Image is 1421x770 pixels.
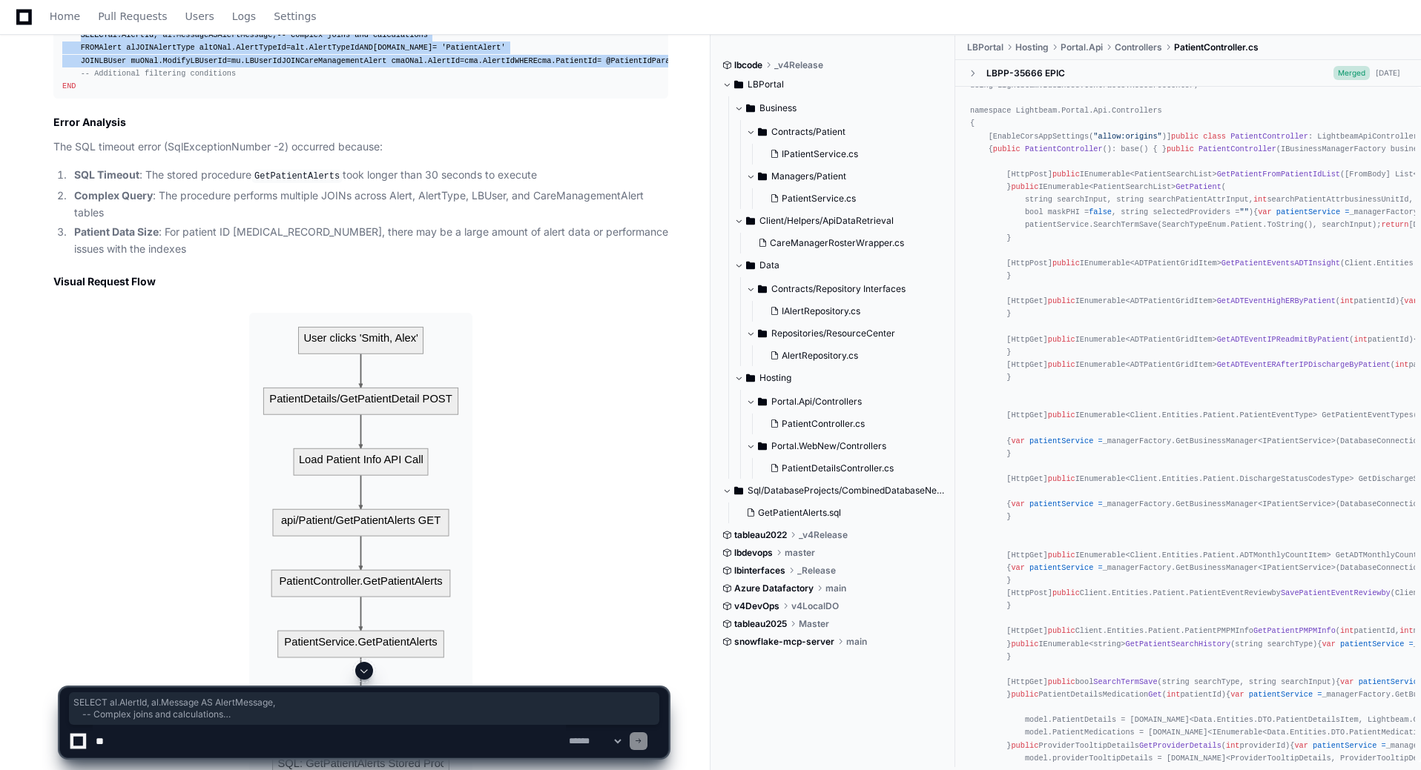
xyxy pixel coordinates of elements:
[1011,563,1024,572] span: var
[136,43,154,52] span: JOIN
[1029,563,1093,572] span: patientService
[748,79,784,90] span: LBPortal
[746,120,944,144] button: Contracts/Patient
[1176,182,1221,191] span: GetPatient
[1322,640,1335,648] span: var
[759,215,894,227] span: Client/Helpers/ApiDataRetrieval
[274,12,316,21] span: Settings
[1029,499,1093,508] span: patientService
[1098,499,1103,508] span: =
[759,372,791,384] span: Hosting
[746,369,755,387] svg: Directory
[1098,437,1103,445] span: =
[782,418,865,430] span: PatientController.cs
[746,434,944,458] button: Portal.WebNew/Controllers
[1340,296,1354,305] span: int
[770,237,904,249] span: CareManagerRosterWrapper.cs
[1217,170,1340,179] span: GetPatientFromPatientIdList
[1281,588,1391,597] span: SavePatientEventReviewby
[213,43,222,52] span: ON
[771,440,886,452] span: Portal.WebNew/Controllers
[758,280,767,298] svg: Directory
[1217,335,1350,344] span: GetADTEventIPReadmitByPatient
[764,458,935,479] button: PatientDetailsController.cs
[74,189,153,202] strong: Complex Query
[1125,640,1230,648] span: GetPatientSearchHistory
[1174,42,1259,53] span: PatientController.cs
[1103,145,1112,153] span: ()
[825,583,846,594] span: main
[734,583,814,594] span: Azure Datafactory
[746,165,944,188] button: Managers/Patient
[1217,360,1391,369] span: GetADTEventERAfterIPDischargeByPatient
[799,618,829,630] span: Master
[1048,296,1075,305] span: public
[734,59,762,71] span: lbcode
[70,167,668,185] li: : The stored procedure took longer than 30 seconds to execute
[1089,208,1112,216] span: false
[970,182,1414,216] span: ( string searchInput, string searchPatientAttrInput, searchPatientAttrbusinessUnitId, bool maskPH...
[1399,626,1413,635] span: int
[432,43,437,52] span: =
[734,76,743,93] svg: Directory
[1349,335,1413,344] span: ( patientId)
[1217,296,1336,305] span: GetADTEventHighERByPatient
[232,12,256,21] span: Logs
[734,547,773,559] span: lbdevops
[764,414,935,434] button: PatientController.cs
[53,115,668,130] h2: Error Analysis
[734,636,834,648] span: snowflake-mcp-server
[758,507,841,519] span: GetPatientAlerts.sql
[1276,208,1340,216] span: patientService
[771,170,846,182] span: Managers/Patient
[782,350,858,362] span: AlertRepository.cs
[1221,259,1340,268] span: GetPatientEventsADTInsight
[774,59,823,71] span: _v4Release
[782,305,860,317] span: IAlertRepository.cs
[782,193,856,205] span: PatientService.cs
[1048,335,1075,344] span: public
[606,56,674,65] span: @PatientIdParam
[98,12,167,21] span: Pull Requests
[764,144,935,165] button: IPatientService.cs
[1340,640,1404,648] span: patientService
[1048,474,1075,483] span: public
[1203,132,1226,141] span: class
[734,253,944,277] button: Data
[771,328,895,339] span: Repositories/ResourceCenter
[286,43,291,52] span: =
[1052,588,1080,597] span: public
[405,56,414,65] span: ON
[1011,499,1024,508] span: var
[752,233,935,253] button: CareManagerRosterWrapper.cs
[277,30,428,39] span: -- Complex joins and calculations
[1253,195,1267,204] span: int
[282,56,300,65] span: JOIN
[1115,42,1162,53] span: Controllers
[1052,170,1080,179] span: public
[734,600,779,612] span: v4DevOps
[782,148,858,160] span: IPatientService.cs
[734,96,944,120] button: Business
[360,43,373,52] span: AND
[746,212,755,230] svg: Directory
[1376,67,1400,79] div: [DATE]
[758,123,767,141] svg: Directory
[722,479,944,502] button: Sql/DatabaseProjects/CombinedDatabaseNew/dbo/Stored Procedures
[758,325,767,342] svg: Directory
[758,393,767,411] svg: Directory
[1011,640,1038,648] span: public
[185,12,214,21] span: Users
[1015,42,1049,53] span: Hosting
[746,390,944,414] button: Portal.Api/Controllers
[993,145,1021,153] span: public
[227,56,231,65] span: =
[62,82,76,90] span: END
[1381,220,1408,229] span: return
[1052,259,1080,268] span: public
[1093,132,1161,141] span: "allow:origins"
[1048,360,1075,369] span: public
[1395,360,1408,369] span: int
[734,209,944,233] button: Client/Helpers/ApiDataRetrieval
[1230,640,1317,648] span: (string searchType)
